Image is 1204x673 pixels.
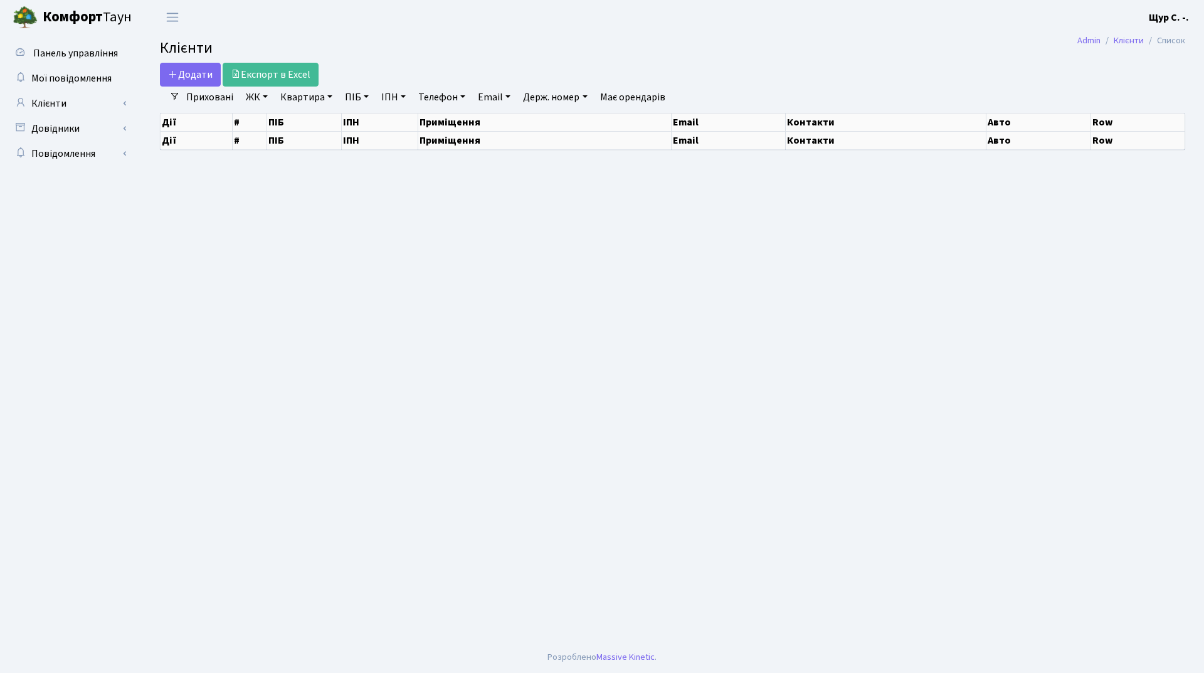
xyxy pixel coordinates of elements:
[241,87,273,108] a: ЖК
[1114,34,1144,47] a: Клієнти
[418,113,672,131] th: Приміщення
[376,87,411,108] a: ІПН
[986,131,1090,149] th: Авто
[6,141,132,166] a: Повідомлення
[518,87,592,108] a: Держ. номер
[161,113,233,131] th: Дії
[785,113,986,131] th: Контакти
[340,87,374,108] a: ПІБ
[6,66,132,91] a: Мої повідомлення
[341,131,418,149] th: ІПН
[341,113,418,131] th: ІПН
[1149,11,1189,24] b: Щур С. -.
[267,113,342,131] th: ПІБ
[232,113,267,131] th: #
[418,131,672,149] th: Приміщення
[31,72,112,85] span: Мої повідомлення
[671,113,785,131] th: Email
[1149,10,1189,25] a: Щур С. -.
[13,5,38,30] img: logo.png
[596,650,655,664] a: Massive Kinetic
[1077,34,1101,47] a: Admin
[275,87,337,108] a: Квартира
[413,87,470,108] a: Телефон
[1144,34,1185,48] li: Список
[1090,113,1185,131] th: Row
[6,41,132,66] a: Панель управління
[1090,131,1185,149] th: Row
[223,63,319,87] a: Експорт в Excel
[1059,28,1204,54] nav: breadcrumb
[671,131,785,149] th: Email
[986,113,1090,131] th: Авто
[181,87,238,108] a: Приховані
[267,131,342,149] th: ПІБ
[43,7,132,28] span: Таун
[6,91,132,116] a: Клієнти
[161,131,233,149] th: Дії
[785,131,986,149] th: Контакти
[33,46,118,60] span: Панель управління
[232,131,267,149] th: #
[43,7,103,27] b: Комфорт
[547,650,657,664] div: Розроблено .
[160,63,221,87] a: Додати
[160,37,213,59] span: Клієнти
[168,68,213,82] span: Додати
[157,7,188,28] button: Переключити навігацію
[473,87,515,108] a: Email
[595,87,670,108] a: Має орендарів
[6,116,132,141] a: Довідники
